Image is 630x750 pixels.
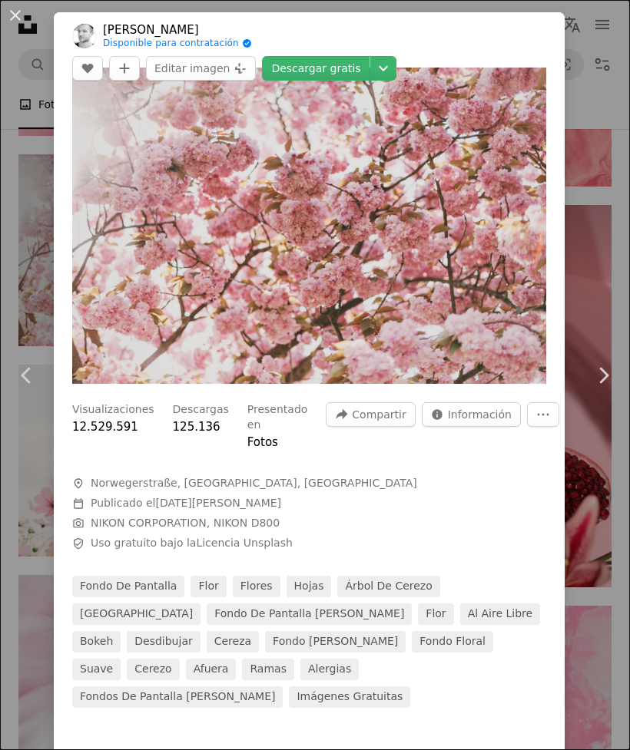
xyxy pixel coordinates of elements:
h3: Visualizaciones [72,402,154,418]
a: Árbol de Cerezo [337,576,439,597]
a: fondo de pantalla [PERSON_NAME] [207,603,412,625]
span: Norwegerstraße, [GEOGRAPHIC_DATA], [GEOGRAPHIC_DATA] [91,476,417,491]
button: Estadísticas sobre esta imagen [422,402,521,427]
a: Alergias [300,659,359,680]
span: Compartir [352,403,406,426]
h3: Presentado en [247,402,308,433]
a: desdibujar [127,631,200,653]
button: Me gusta [72,56,103,81]
a: fondo de pantalla [72,576,184,597]
span: Uso gratuito bajo la [91,536,293,551]
a: Cerezo [127,659,179,680]
a: Licencia Unsplash [196,537,292,549]
a: ramas [242,659,294,680]
a: suave [72,659,121,680]
a: bokeh [72,631,121,653]
a: fondo floral [412,631,493,653]
a: flor [191,576,226,597]
a: [PERSON_NAME] [103,22,252,38]
a: hojas [287,576,332,597]
a: fondos de pantalla [PERSON_NAME] [72,686,283,708]
span: Publicado el [91,497,281,509]
img: Ve al perfil de Roman Kraft [72,24,97,48]
button: Elegir el tamaño de descarga [370,56,396,81]
time: 12 de mayo de 2016, 3:55:02 GMT-5 [155,497,281,509]
button: Más acciones [527,402,559,427]
button: NIKON CORPORATION, NIKON D800 [91,516,280,531]
h3: Descargas [173,402,229,418]
a: Fotos [247,435,278,449]
a: Siguiente [576,302,630,449]
span: 125.136 [173,420,220,434]
a: Descargar gratis [262,56,370,81]
button: Añade a la colección [109,56,140,81]
a: Imágenes gratuitas [289,686,410,708]
a: cereza [207,631,259,653]
img: pink cherry blossom tree under sunny sky [72,68,546,384]
a: flores [233,576,280,597]
span: 12.529.591 [72,420,138,434]
button: Editar imagen [146,56,256,81]
button: Ampliar en esta imagen [72,68,546,384]
button: Compartir esta imagen [326,402,415,427]
span: Información [448,403,512,426]
a: al aire libre [460,603,541,625]
a: flor [418,603,453,625]
a: Disponible para contratación [103,38,252,50]
a: fondo [PERSON_NAME] [265,631,406,653]
a: [GEOGRAPHIC_DATA] [72,603,201,625]
a: afuera [186,659,237,680]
